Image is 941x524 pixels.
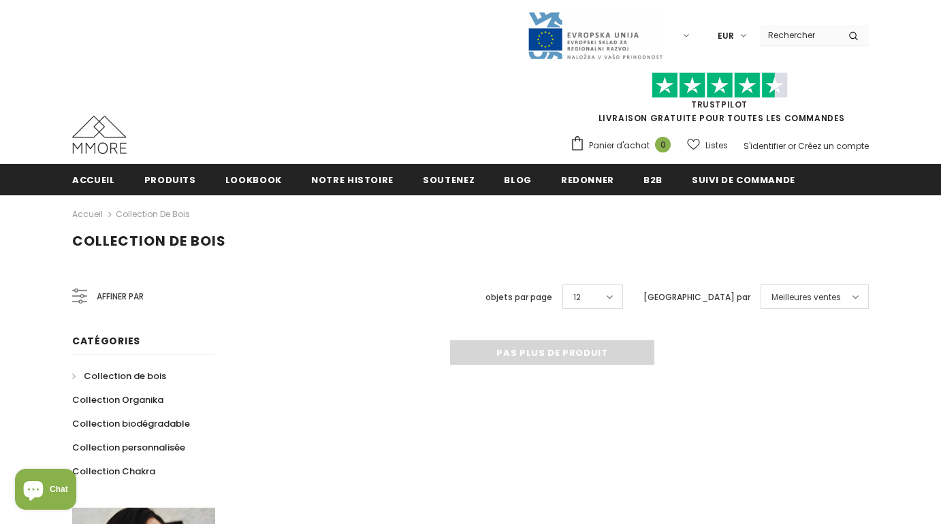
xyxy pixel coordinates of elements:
span: Meilleures ventes [771,291,841,304]
a: Collection Organika [72,388,163,412]
input: Search Site [760,25,838,45]
a: Blog [504,164,532,195]
span: Collection Organika [72,393,163,406]
a: B2B [643,164,663,195]
span: Notre histoire [311,174,394,186]
span: Produits [144,174,196,186]
a: Suivi de commande [692,164,795,195]
span: Panier d'achat [589,139,650,152]
span: Collection Chakra [72,465,155,478]
span: 12 [573,291,581,304]
a: Panier d'achat 0 [570,135,677,156]
img: Cas MMORE [72,116,127,154]
a: Redonner [561,164,614,195]
span: Affiner par [97,289,144,304]
a: S'identifier [744,140,786,152]
a: Notre histoire [311,164,394,195]
img: Faites confiance aux étoiles pilotes [652,72,788,99]
a: Créez un compte [798,140,869,152]
a: Lookbook [225,164,282,195]
a: TrustPilot [691,99,748,110]
span: soutenez [423,174,475,186]
a: Produits [144,164,196,195]
a: Collection personnalisée [72,436,185,459]
span: 0 [655,137,671,152]
span: Collection personnalisée [72,441,185,454]
span: LIVRAISON GRATUITE POUR TOUTES LES COMMANDES [570,78,869,124]
a: Accueil [72,206,103,223]
span: Listes [705,139,728,152]
span: B2B [643,174,663,186]
img: Javni Razpis [527,11,663,61]
inbox-online-store-chat: Shopify online store chat [11,469,80,513]
label: [GEOGRAPHIC_DATA] par [643,291,750,304]
a: Collection de bois [116,208,190,220]
a: Collection de bois [72,364,166,388]
a: soutenez [423,164,475,195]
span: Accueil [72,174,115,186]
span: Collection de bois [84,370,166,382]
span: EUR [718,29,734,43]
span: Suivi de commande [692,174,795,186]
label: objets par page [485,291,552,304]
span: Collection de bois [72,231,226,250]
span: Blog [504,174,532,186]
span: Collection biodégradable [72,417,190,430]
a: Collection biodégradable [72,412,190,436]
span: Catégories [72,334,140,348]
a: Javni Razpis [527,29,663,41]
a: Listes [687,133,728,157]
a: Accueil [72,164,115,195]
a: Collection Chakra [72,459,155,483]
span: Lookbook [225,174,282,186]
span: or [788,140,796,152]
span: Redonner [561,174,614,186]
